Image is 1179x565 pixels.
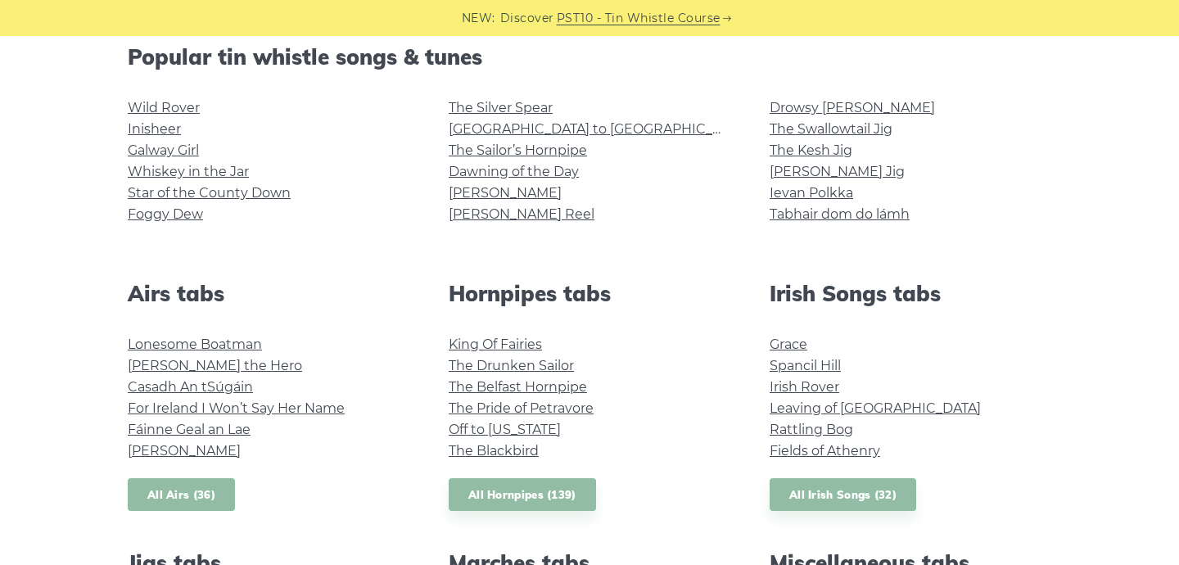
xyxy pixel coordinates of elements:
[449,121,751,137] a: [GEOGRAPHIC_DATA] to [GEOGRAPHIC_DATA]
[128,478,235,512] a: All Airs (36)
[449,281,730,306] h2: Hornpipes tabs
[500,9,554,28] span: Discover
[449,142,587,158] a: The Sailor’s Hornpipe
[770,422,853,437] a: Rattling Bog
[557,9,720,28] a: PST10 - Tin Whistle Course
[449,164,579,179] a: Dawning of the Day
[128,422,251,437] a: Fáinne Geal an Lae
[462,9,495,28] span: NEW:
[770,100,935,115] a: Drowsy [PERSON_NAME]
[128,281,409,306] h2: Airs tabs
[770,164,905,179] a: [PERSON_NAME] Jig
[128,337,262,352] a: Lonesome Boatman
[449,337,542,352] a: King Of Fairies
[128,164,249,179] a: Whiskey in the Jar
[770,206,910,222] a: Tabhair dom do lámh
[770,400,981,416] a: Leaving of [GEOGRAPHIC_DATA]
[770,281,1051,306] h2: Irish Songs tabs
[449,100,553,115] a: The Silver Spear
[128,44,1051,70] h2: Popular tin whistle songs & tunes
[128,358,302,373] a: [PERSON_NAME] the Hero
[128,379,253,395] a: Casadh An tSúgáin
[449,358,574,373] a: The Drunken Sailor
[449,185,562,201] a: [PERSON_NAME]
[128,443,241,459] a: [PERSON_NAME]
[449,478,596,512] a: All Hornpipes (139)
[770,142,852,158] a: The Kesh Jig
[770,121,892,137] a: The Swallowtail Jig
[128,142,199,158] a: Galway Girl
[770,185,853,201] a: Ievan Polkka
[128,206,203,222] a: Foggy Dew
[128,121,181,137] a: Inisheer
[128,100,200,115] a: Wild Rover
[128,185,291,201] a: Star of the County Down
[770,478,916,512] a: All Irish Songs (32)
[770,379,839,395] a: Irish Rover
[449,422,561,437] a: Off to [US_STATE]
[770,337,807,352] a: Grace
[449,206,594,222] a: [PERSON_NAME] Reel
[770,443,880,459] a: Fields of Athenry
[449,400,594,416] a: The Pride of Petravore
[128,400,345,416] a: For Ireland I Won’t Say Her Name
[770,358,841,373] a: Spancil Hill
[449,443,539,459] a: The Blackbird
[449,379,587,395] a: The Belfast Hornpipe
